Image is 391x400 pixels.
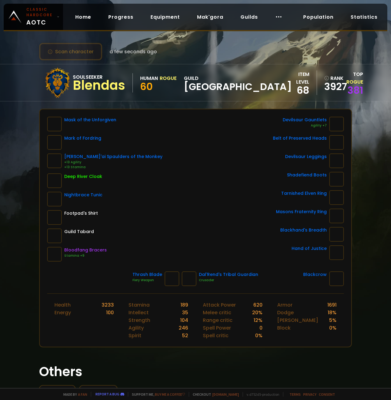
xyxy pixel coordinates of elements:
[132,271,162,278] div: Thrash Blade
[329,209,344,223] img: item-9533
[346,11,382,23] a: Statistics
[254,316,263,324] div: 12 %
[303,392,316,397] a: Privacy
[236,11,263,23] a: Guilds
[102,301,114,309] div: 3233
[346,78,363,85] span: Rogue
[47,153,62,168] img: item-10783
[276,209,327,215] div: Masons Fraternity Ring
[64,160,162,165] div: +13 Agility
[73,81,125,90] div: Blendas
[165,271,179,286] img: item-17705
[95,392,119,396] a: Report a bug
[179,324,188,332] div: 246
[78,392,87,397] a: a fan
[203,316,233,324] div: Range critic
[64,228,94,235] div: Guild Tabard
[324,82,340,91] a: 3927
[189,392,239,397] span: Checkout
[344,70,363,86] div: Top
[292,245,327,252] div: Hand of Justice
[4,4,63,30] a: Classic HardcoreAOTC
[329,271,344,286] img: item-12651
[146,11,185,23] a: Equipment
[39,362,352,381] h1: Others
[203,324,231,332] div: Spell Power
[329,117,344,131] img: item-15063
[47,135,62,150] img: item-15411
[348,83,363,97] a: 381
[329,316,337,324] div: 5 %
[110,48,157,55] span: a few seconds ago
[47,210,62,225] img: item-49
[128,324,144,332] div: Agility
[255,332,263,339] div: 0 %
[64,210,98,217] div: Footpad's Shirt
[303,271,327,278] div: Blackcrow
[155,392,185,397] a: Buy me a coffee
[203,332,229,339] div: Spell critic
[182,309,188,316] div: 35
[73,73,125,81] div: Soulseeker
[60,392,87,397] span: Made by
[289,392,301,397] a: Terms
[252,309,263,316] div: 20 %
[212,392,239,397] a: [DOMAIN_NAME]
[128,316,150,324] div: Strength
[292,86,309,95] div: 68
[184,82,292,91] span: [GEOGRAPHIC_DATA]
[277,324,291,332] div: Block
[277,316,318,324] div: [PERSON_NAME]
[277,309,294,316] div: Dodge
[283,123,327,128] div: Agility +7
[128,392,185,397] span: Support me,
[329,324,337,332] div: 0 %
[259,324,263,332] div: 0
[199,278,258,283] div: Crusader
[64,173,102,180] div: Deep River Cloak
[140,80,153,93] span: 60
[47,192,62,206] img: item-12603
[128,309,149,316] div: Intellect
[64,247,107,253] div: Bloodfang Bracers
[277,301,292,309] div: Armor
[64,135,101,142] div: Mark of Fordring
[182,271,196,286] img: item-12939
[329,153,344,168] img: item-15062
[281,190,327,197] div: Tarnished Elven Ring
[184,74,292,91] div: guild
[180,316,188,324] div: 104
[329,245,344,260] img: item-11815
[203,309,231,316] div: Melee critic
[26,7,54,18] small: Classic Hardcore
[128,301,150,309] div: Stamina
[47,228,62,243] img: item-5976
[280,227,327,233] div: Blackhand's Breadth
[64,192,102,198] div: Nightbrace Tunic
[181,301,188,309] div: 189
[273,135,327,142] div: Belt of Preserved Heads
[47,173,62,188] img: item-15789
[298,11,338,23] a: Population
[327,301,337,309] div: 1691
[292,70,309,86] div: item level
[64,153,162,160] div: [PERSON_NAME]'ai Spaulders of the Monkey
[54,301,71,309] div: Health
[182,332,188,339] div: 52
[128,332,141,339] div: Spirit
[329,172,344,187] img: item-11675
[103,11,138,23] a: Progress
[192,11,228,23] a: Mak'gora
[287,172,327,178] div: Shadefiend Boots
[199,271,258,278] div: Dal'Rend's Tribal Guardian
[283,117,327,123] div: Devilsaur Gauntlets
[243,392,279,397] span: v. d752d5 - production
[132,278,162,283] div: Fiery Weapon
[324,74,340,82] div: rank
[70,11,96,23] a: Home
[285,153,327,160] div: Devilsaur Leggings
[64,253,107,258] div: Stamina +9
[203,301,236,309] div: Attack Power
[39,43,102,60] button: Scan character
[26,7,54,27] span: AOTC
